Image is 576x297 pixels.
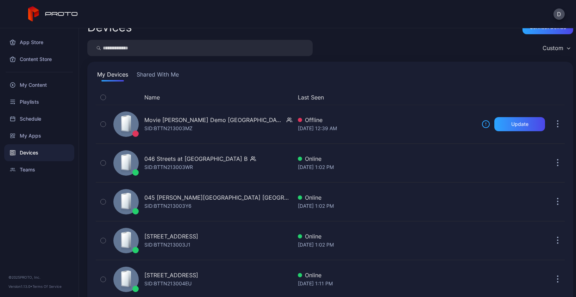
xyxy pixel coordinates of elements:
a: App Store [4,34,74,51]
div: 046 Streets at [GEOGRAPHIC_DATA] B [144,154,248,163]
a: Playlists [4,93,74,110]
h2: Devices [87,21,132,34]
span: Version 1.13.0 • [8,284,32,289]
div: SID: BTTN213004EU [144,279,192,288]
div: Update Device [479,93,542,102]
div: [DATE] 1:02 PM [298,241,476,249]
button: D [553,8,565,20]
button: Last Seen [298,93,473,102]
div: Online [298,232,476,241]
button: Custom [539,40,573,56]
button: Update [494,117,545,131]
div: SID: BTTN213003WR [144,163,193,171]
a: Teams [4,161,74,178]
div: Custom [543,44,563,51]
button: Name [144,93,160,102]
a: Terms Of Service [32,284,62,289]
a: My Apps [4,127,74,144]
button: Shared With Me [135,70,180,81]
div: © 2025 PROTO, Inc. [8,274,70,280]
div: Online [298,193,476,202]
div: Options [551,93,565,102]
a: My Content [4,77,74,93]
a: Devices [4,144,74,161]
div: [DATE] 12:39 AM [298,124,476,133]
div: [STREET_ADDRESS] [144,232,198,241]
div: SID: BTTN213003MZ [144,124,193,133]
div: Movie [PERSON_NAME] Demo [GEOGRAPHIC_DATA] [144,116,284,124]
div: SID: BTTN213003J1 [144,241,190,249]
div: Offline [298,116,476,124]
div: [DATE] 1:11 PM [298,279,476,288]
div: 045 [PERSON_NAME][GEOGRAPHIC_DATA] [GEOGRAPHIC_DATA] [144,193,292,202]
a: Content Store [4,51,74,68]
div: [STREET_ADDRESS] [144,271,198,279]
div: SID: BTTN213003Y6 [144,202,192,210]
div: Online [298,154,476,163]
div: [DATE] 1:02 PM [298,163,476,171]
div: [DATE] 1:02 PM [298,202,476,210]
button: My Devices [96,70,130,81]
div: Online [298,271,476,279]
div: Update [511,121,528,127]
a: Schedule [4,110,74,127]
